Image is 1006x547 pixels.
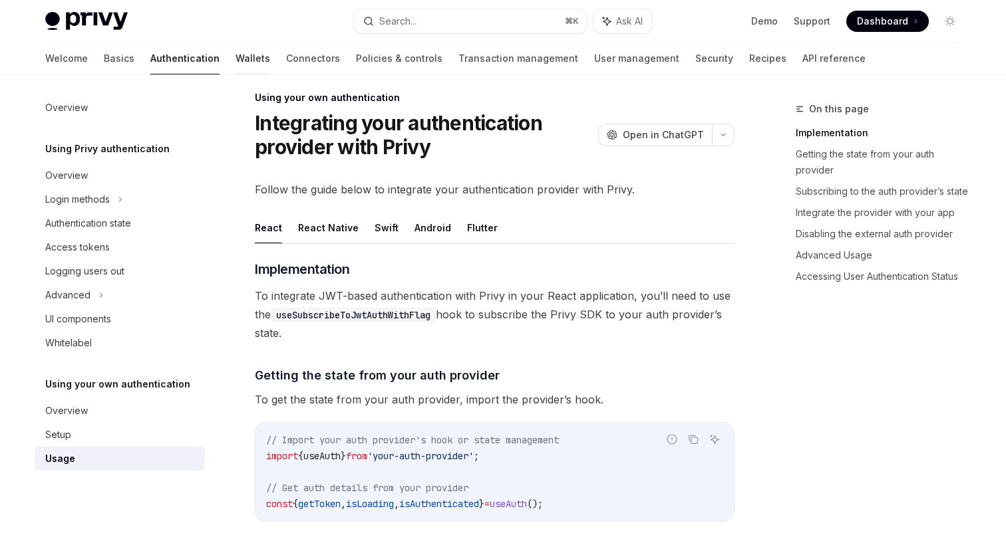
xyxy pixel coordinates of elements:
a: Wallets [236,43,270,74]
span: ; [474,450,479,462]
a: Whitelabel [35,331,205,355]
button: Toggle dark mode [939,11,961,32]
div: Overview [45,403,88,419]
span: , [394,498,399,510]
a: Support [794,15,830,28]
button: Flutter [467,212,498,243]
h5: Using Privy authentication [45,141,170,157]
a: Setup [35,423,205,447]
a: Overview [35,164,205,187]
span: Dashboard [857,15,908,28]
div: Using your own authentication [255,91,735,104]
div: Login methods [45,191,110,207]
span: Open in ChatGPT [623,128,704,142]
a: Integrate the provider with your app [796,202,971,223]
button: React [255,212,282,243]
span: , [341,498,346,510]
span: useAuth [490,498,527,510]
span: To integrate JWT-based authentication with Privy in your React application, you’ll need to use th... [255,286,735,342]
span: } [341,450,346,462]
span: useAuth [303,450,341,462]
div: Search... [379,13,417,29]
a: Recipes [749,43,786,74]
h5: Using your own authentication [45,376,190,392]
a: Basics [104,43,134,74]
button: Report incorrect code [663,431,681,448]
span: { [298,450,303,462]
a: Demo [751,15,778,28]
a: Advanced Usage [796,245,971,266]
div: Overview [45,167,88,183]
span: 'your-auth-provider' [367,450,474,462]
button: Swift [375,212,399,243]
div: Usage [45,451,75,467]
a: Authentication state [35,211,205,235]
div: Advanced [45,287,90,303]
span: To get the state from your auth provider, import the provider’s hook. [255,390,735,409]
span: const [266,498,293,510]
a: Overview [35,399,205,423]
a: Access tokens [35,235,205,259]
div: Overview [45,100,88,116]
span: Getting the state from your auth provider [255,366,500,384]
span: } [479,498,484,510]
a: UI components [35,307,205,331]
a: Getting the state from your auth provider [796,144,971,181]
span: isLoading [346,498,394,510]
a: Authentication [150,43,220,74]
a: Welcome [45,43,88,74]
span: Ask AI [616,15,643,28]
div: Setup [45,427,71,443]
h1: Integrating your authentication provider with Privy [255,111,593,159]
button: React Native [298,212,359,243]
span: import [266,450,298,462]
span: On this page [809,101,869,117]
a: Security [695,43,733,74]
span: // Get auth details from your provider [266,482,468,494]
button: Open in ChatGPT [598,124,712,146]
span: Follow the guide below to integrate your authentication provider with Privy. [255,180,735,199]
a: Implementation [796,122,971,144]
a: Disabling the external auth provider [796,223,971,245]
span: = [484,498,490,510]
button: Android [415,212,451,243]
button: Search...⌘K [354,9,587,33]
a: Transaction management [458,43,578,74]
code: useSubscribeToJwtAuthWithFlag [271,308,436,322]
span: from [346,450,367,462]
a: Policies & controls [356,43,442,74]
div: Authentication state [45,215,131,231]
button: Ask AI [593,9,652,33]
a: User management [594,43,679,74]
a: Overview [35,96,205,120]
span: { [293,498,298,510]
span: Implementation [255,260,349,278]
button: Ask AI [706,431,723,448]
a: API reference [802,43,866,74]
a: Logging users out [35,259,205,283]
div: Whitelabel [45,335,92,351]
div: UI components [45,311,111,327]
a: Accessing User Authentication Status [796,266,971,287]
span: // Import your auth provider's hook or state management [266,434,559,446]
span: getToken [298,498,341,510]
a: Usage [35,447,205,471]
span: ⌘ K [565,16,579,27]
div: Logging users out [45,263,124,279]
a: Connectors [286,43,340,74]
span: (); [527,498,543,510]
button: Copy the contents from the code block [685,431,702,448]
div: Access tokens [45,239,110,255]
a: Dashboard [846,11,929,32]
img: light logo [45,12,128,31]
span: isAuthenticated [399,498,479,510]
a: Subscribing to the auth provider’s state [796,181,971,202]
